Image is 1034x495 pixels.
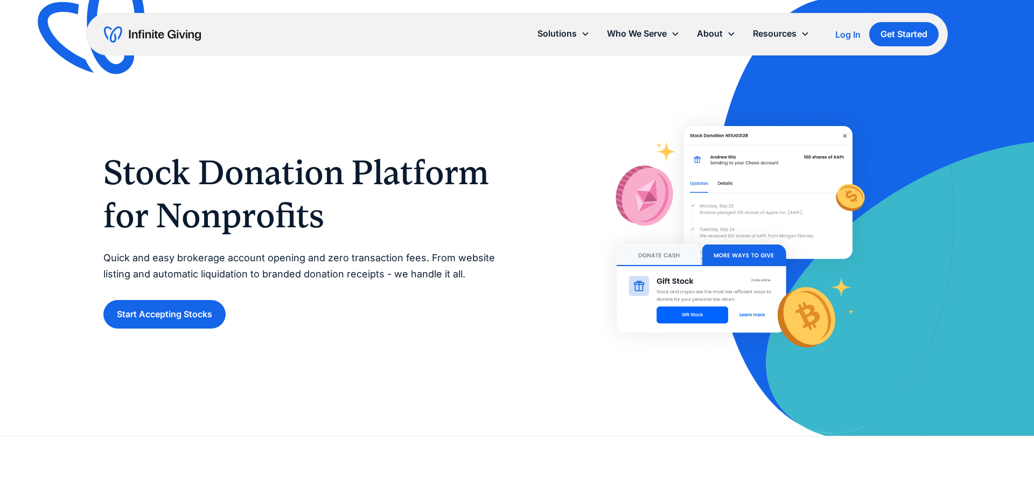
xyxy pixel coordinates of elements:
div: Solutions [537,26,577,41]
p: Quick and easy brokerage account opening and zero transaction fees. From website listing and auto... [103,250,495,283]
div: Resources [744,22,818,45]
div: About [697,26,723,41]
div: Who We Serve [598,22,688,45]
div: Solutions [529,22,598,45]
div: Log In [835,30,861,39]
h1: Stock Donation Platform for Nonprofits [103,151,495,237]
img: With Infinite Giving’s stock donation platform, it’s easy for donors to give stock to your nonpro... [594,103,875,375]
div: About [688,22,744,45]
a: home [104,26,201,43]
a: Log In [835,28,861,41]
a: Get Started [869,22,939,46]
div: Resources [753,26,797,41]
a: Start Accepting Stocks [103,300,226,329]
div: Who We Serve [607,26,667,41]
